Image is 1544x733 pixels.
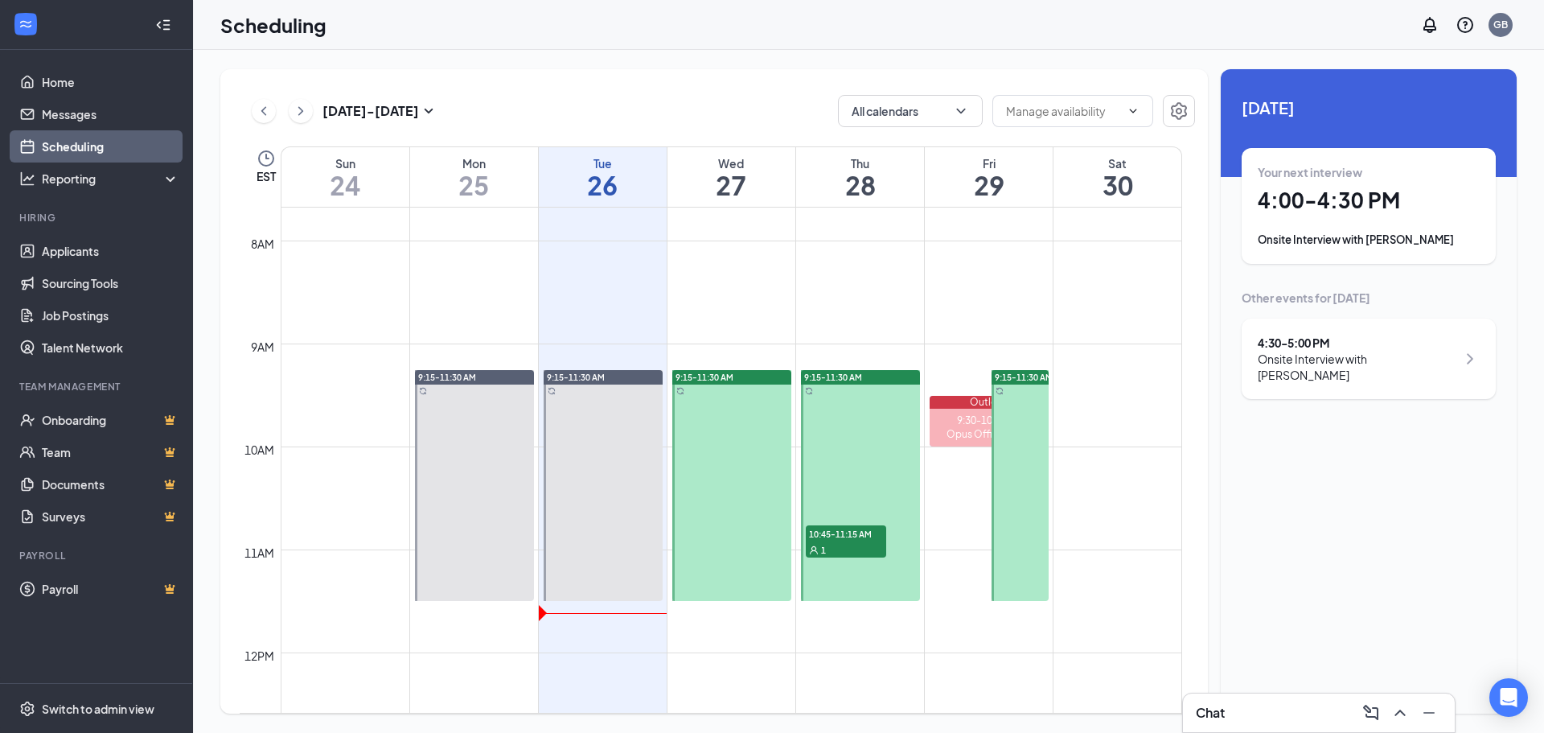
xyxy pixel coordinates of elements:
svg: ChevronLeft [256,101,272,121]
div: Hiring [19,211,176,224]
div: 10am [241,441,277,459]
svg: ChevronDown [953,103,969,119]
a: SurveysCrown [42,500,179,533]
h3: [DATE] - [DATE] [322,102,419,120]
svg: Collapse [155,17,171,33]
svg: Notifications [1420,15,1439,35]
div: Sun [281,155,409,171]
h1: 24 [281,171,409,199]
h1: 25 [410,171,538,199]
h1: 30 [1053,171,1181,199]
div: Team Management [19,380,176,393]
button: ChevronRight [289,99,313,123]
div: 9:30-10:00 AM [930,414,1049,427]
a: Applicants [42,235,179,267]
a: August 25, 2025 [410,147,538,207]
svg: Minimize [1419,703,1439,723]
a: August 30, 2025 [1053,147,1181,207]
svg: Sync [676,387,684,395]
button: Settings [1163,95,1195,127]
h1: 26 [539,171,667,199]
svg: ChevronRight [293,101,309,121]
button: ChevronUp [1387,700,1413,726]
button: Minimize [1416,700,1442,726]
div: GB [1493,18,1508,31]
h1: 28 [796,171,924,199]
span: [DATE] [1242,95,1496,120]
span: 1 [821,545,826,556]
div: Fri [925,155,1053,171]
input: Manage availability [1006,102,1120,120]
div: Payroll [19,549,176,562]
a: August 27, 2025 [667,147,795,207]
span: 9:15-11:30 AM [547,372,605,383]
h3: Chat [1196,704,1225,722]
div: 11am [241,544,277,562]
button: ChevronLeft [252,99,276,123]
a: Talent Network [42,331,179,364]
div: 9am [248,338,277,356]
div: Onsite Interview with [PERSON_NAME] [1258,351,1456,383]
svg: ComposeMessage [1361,703,1381,723]
h1: 29 [925,171,1053,199]
div: Open Intercom Messenger [1489,678,1528,717]
div: 12pm [241,647,277,665]
svg: Sync [996,387,1004,395]
a: August 28, 2025 [796,147,924,207]
div: Mon [410,155,538,171]
svg: ChevronDown [1127,105,1140,117]
svg: ChevronRight [1460,349,1480,369]
svg: Settings [19,701,35,717]
svg: User [809,546,819,555]
span: 10:45-11:15 AM [806,525,886,542]
div: 4:30 - 5:00 PM [1258,335,1456,351]
a: OnboardingCrown [42,404,179,436]
h1: Scheduling [220,11,326,39]
div: Reporting [42,171,180,187]
div: Tue [539,155,667,171]
svg: ChevronUp [1390,703,1410,723]
div: Other events for [DATE] [1242,290,1496,306]
a: Sourcing Tools [42,267,179,299]
button: ComposeMessage [1358,700,1384,726]
svg: Clock [257,149,276,168]
svg: SmallChevronDown [419,101,438,121]
a: Job Postings [42,299,179,331]
div: 8am [248,235,277,253]
svg: Sync [805,387,813,395]
svg: Sync [419,387,427,395]
span: 9:15-11:30 AM [675,372,733,383]
a: Messages [42,98,179,130]
a: August 29, 2025 [925,147,1053,207]
a: PayrollCrown [42,573,179,605]
div: Sat [1053,155,1181,171]
div: Your next interview [1258,164,1480,180]
a: Scheduling [42,130,179,163]
svg: Sync [548,387,556,395]
svg: WorkstreamLogo [18,16,34,32]
div: Onsite Interview with [PERSON_NAME] [1258,232,1480,248]
h1: 4:00 - 4:30 PM [1258,187,1480,214]
div: Outlook [930,396,1049,409]
div: Thu [796,155,924,171]
a: TeamCrown [42,436,179,468]
a: Home [42,66,179,98]
button: All calendarsChevronDown [838,95,983,127]
span: 9:15-11:30 AM [804,372,862,383]
svg: Settings [1169,101,1189,121]
div: Opus Office Hours [930,427,1049,441]
span: EST [257,168,276,184]
svg: Analysis [19,171,35,187]
span: 9:15-11:30 AM [995,372,1053,383]
a: August 24, 2025 [281,147,409,207]
div: Switch to admin view [42,701,154,717]
div: Wed [667,155,795,171]
h1: 27 [667,171,795,199]
a: DocumentsCrown [42,468,179,500]
span: 9:15-11:30 AM [418,372,476,383]
a: August 26, 2025 [539,147,667,207]
svg: QuestionInfo [1456,15,1475,35]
